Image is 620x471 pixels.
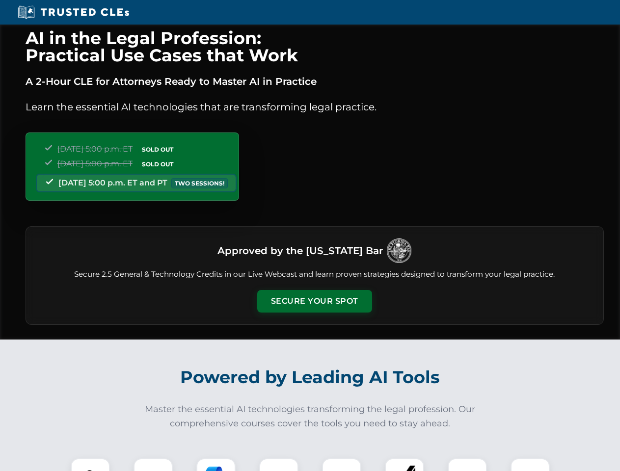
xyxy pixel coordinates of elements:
h3: Approved by the [US_STATE] Bar [217,242,383,260]
span: [DATE] 5:00 p.m. ET [57,144,133,154]
span: [DATE] 5:00 p.m. ET [57,159,133,168]
img: Logo [387,238,411,263]
span: SOLD OUT [138,144,177,155]
h1: AI in the Legal Profession: Practical Use Cases that Work [26,29,604,64]
h2: Powered by Leading AI Tools [38,360,582,394]
button: Secure Your Spot [257,290,372,313]
p: Master the essential AI technologies transforming the legal profession. Our comprehensive courses... [138,402,482,431]
p: Secure 2.5 General & Technology Credits in our Live Webcast and learn proven strategies designed ... [38,269,592,280]
img: Trusted CLEs [15,5,132,20]
p: A 2-Hour CLE for Attorneys Ready to Master AI in Practice [26,74,604,89]
p: Learn the essential AI technologies that are transforming legal practice. [26,99,604,115]
span: SOLD OUT [138,159,177,169]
